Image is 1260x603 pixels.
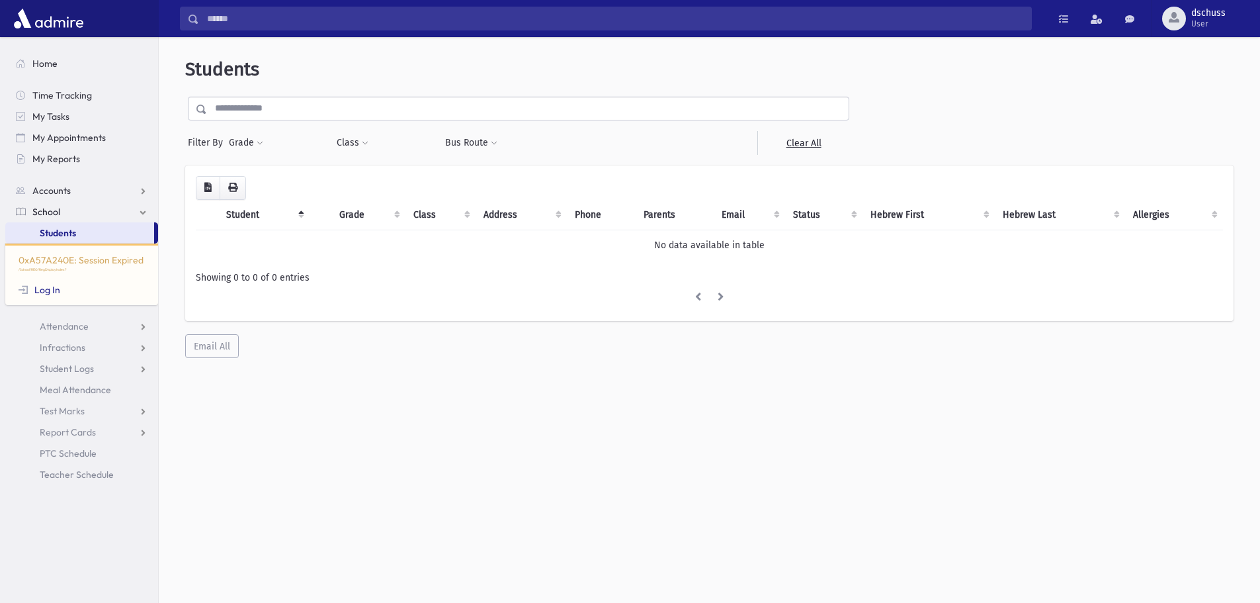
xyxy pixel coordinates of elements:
[405,200,476,230] th: Class: activate to sort column ascending
[220,176,246,200] button: Print
[714,200,785,230] th: Email: activate to sort column ascending
[11,5,87,32] img: AdmirePro
[196,230,1223,260] td: No data available in table
[40,426,96,438] span: Report Cards
[185,334,239,358] button: Email All
[5,222,154,244] a: Students
[567,200,635,230] th: Phone
[19,284,60,296] a: Log In
[636,200,714,230] th: Parents
[757,131,849,155] a: Clear All
[5,443,158,464] a: PTC Schedule
[5,337,158,358] a: Infractions
[188,136,228,150] span: Filter By
[862,200,995,230] th: Hebrew First: activate to sort column ascending
[196,176,220,200] button: CSV
[218,200,310,230] th: Student: activate to sort column descending
[40,405,85,417] span: Test Marks
[40,320,89,332] span: Attendance
[32,206,60,218] span: School
[785,200,862,230] th: Status: activate to sort column ascending
[995,200,1125,230] th: Hebrew Last: activate to sort column ascending
[19,267,145,273] p: /School/REG/RegDisplayIndex?
[40,384,111,396] span: Meal Attendance
[336,131,369,155] button: Class
[40,342,85,353] span: Infractions
[5,464,158,485] a: Teacher Schedule
[228,131,264,155] button: Grade
[5,201,158,222] a: School
[32,153,80,165] span: My Reports
[444,131,498,155] button: Bus Route
[5,358,158,379] a: Student Logs
[5,379,158,400] a: Meal Attendance
[5,180,158,201] a: Accounts
[32,185,71,197] span: Accounts
[1191,8,1226,19] span: dschuss
[40,447,97,459] span: PTC Schedule
[5,53,158,74] a: Home
[5,316,158,337] a: Attendance
[5,422,158,443] a: Report Cards
[196,271,1223,285] div: Showing 0 to 0 of 0 entries
[185,58,259,80] span: Students
[199,7,1031,30] input: Search
[40,227,76,239] span: Students
[32,89,92,101] span: Time Tracking
[5,148,158,169] a: My Reports
[32,132,106,144] span: My Appointments
[1191,19,1226,29] span: User
[5,127,158,148] a: My Appointments
[331,200,405,230] th: Grade: activate to sort column ascending
[40,469,114,481] span: Teacher Schedule
[5,400,158,422] a: Test Marks
[40,363,94,375] span: Student Logs
[5,85,158,106] a: Time Tracking
[32,111,69,122] span: My Tasks
[32,58,58,70] span: Home
[1125,200,1223,230] th: Allergies: activate to sort column ascending
[5,106,158,127] a: My Tasks
[5,244,158,305] div: 0xA57A240E: Session Expired
[476,200,567,230] th: Address: activate to sort column ascending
